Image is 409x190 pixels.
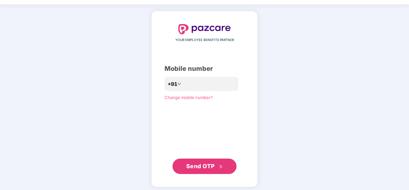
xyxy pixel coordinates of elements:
[164,64,245,74] div: Mobile number
[177,82,181,86] span: down
[186,163,215,169] span: Send OTP
[178,24,231,34] img: logo
[172,159,237,174] button: Send OTPdouble-right
[175,37,234,43] span: YOUR EMPLOYEE BENEFITS PARTNER
[219,165,223,169] span: double-right
[164,95,213,100] a: Change mobile number?
[168,80,177,88] span: +91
